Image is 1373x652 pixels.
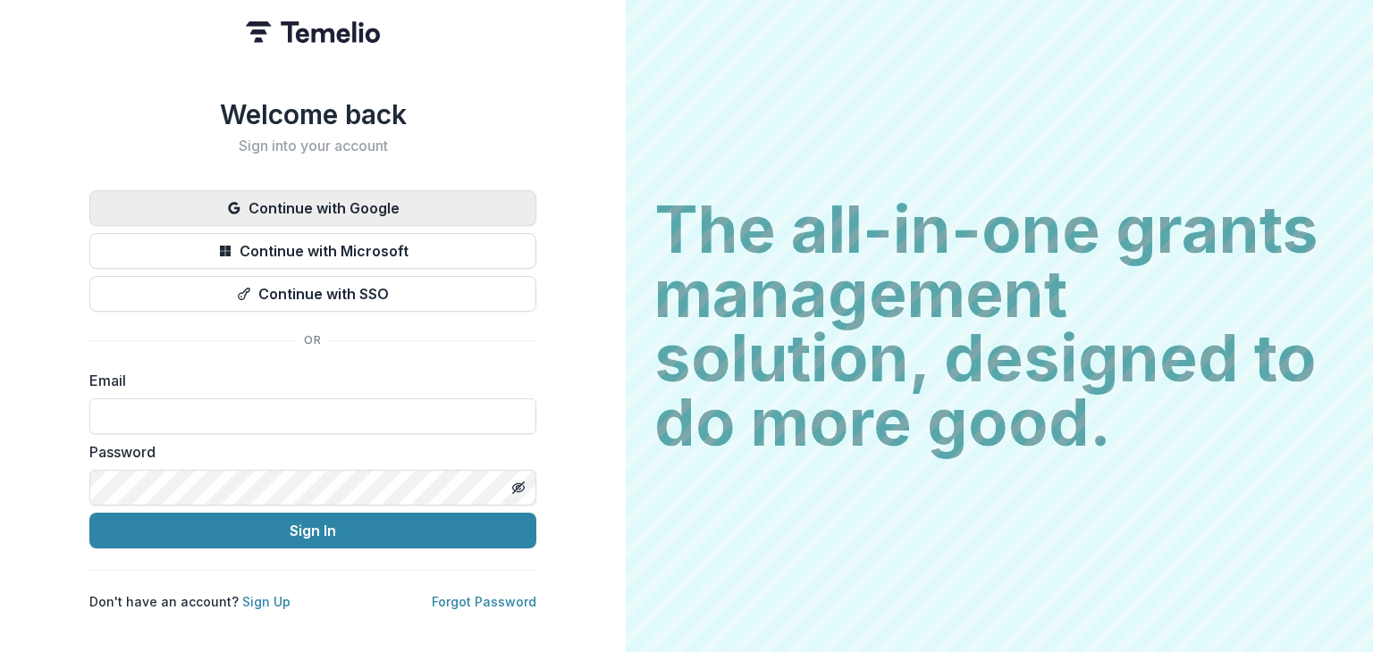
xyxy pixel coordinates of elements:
button: Toggle password visibility [504,473,533,502]
h1: Welcome back [89,98,536,130]
button: Sign In [89,513,536,548]
p: Don't have an account? [89,592,291,611]
a: Sign Up [242,594,291,609]
label: Password [89,441,526,463]
button: Continue with Microsoft [89,233,536,269]
label: Email [89,370,526,391]
img: Temelio [246,21,380,43]
button: Continue with SSO [89,276,536,312]
button: Continue with Google [89,190,536,226]
h2: Sign into your account [89,138,536,155]
a: Forgot Password [432,594,536,609]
